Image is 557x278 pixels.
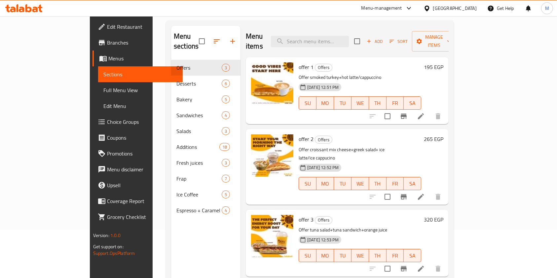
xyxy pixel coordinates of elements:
[222,206,230,214] div: items
[98,66,183,82] a: Sections
[302,251,314,261] span: SU
[319,98,331,108] span: MO
[176,143,219,151] div: Additions
[334,249,352,262] button: TU
[417,265,425,273] a: Edit menu item
[222,95,230,103] div: items
[404,96,421,110] button: SA
[389,179,401,189] span: FR
[225,33,241,49] button: Add section
[424,134,443,144] h6: 265 EGP
[424,62,443,72] h6: 195 EGP
[176,80,222,87] div: Desserts
[366,38,384,45] span: Add
[93,249,135,258] a: Support.OpsPlatform
[352,177,369,190] button: WE
[107,150,178,157] span: Promotions
[315,64,332,71] span: Offers
[315,136,332,144] span: Offers
[93,114,183,130] a: Choice Groups
[396,261,412,277] button: Branch-specific-item
[381,190,394,204] span: Select to update
[389,98,401,108] span: FR
[103,102,178,110] span: Edit Menu
[361,4,402,12] div: Menu-management
[176,127,222,135] span: Salads
[103,86,178,94] span: Full Menu View
[222,96,230,103] span: 5
[93,130,183,146] a: Coupons
[174,31,199,51] h2: Menu sections
[107,23,178,31] span: Edit Restaurant
[354,179,366,189] span: WE
[171,91,241,107] div: Bakery5
[251,215,293,257] img: offer 3
[176,111,222,119] div: Sandwiches
[430,189,446,205] button: delete
[299,215,314,225] span: offer 3
[176,175,222,183] span: Frap
[93,177,183,193] a: Upsell
[352,96,369,110] button: WE
[93,146,183,161] a: Promotions
[430,108,446,124] button: delete
[372,251,384,261] span: TH
[417,112,425,120] a: Edit menu item
[388,36,409,47] button: Sort
[406,251,419,261] span: SA
[171,171,241,187] div: Frap7
[176,191,222,198] span: Ice Coffee
[337,251,349,261] span: TU
[271,36,349,47] input: search
[334,96,352,110] button: TU
[299,226,421,234] p: Offer tuna salad+tuna sandwich+orange juice
[430,261,446,277] button: delete
[219,143,230,151] div: items
[176,159,222,167] span: Fresh juices
[222,127,230,135] div: items
[319,179,331,189] span: MO
[305,237,341,243] span: [DATE] 12:53 PM
[417,193,425,201] a: Edit menu item
[171,107,241,123] div: Sandwiches4
[385,36,412,47] span: Sort items
[171,202,241,218] div: Espresso + Caramel - Toffee - Cinnamon - Nutella4
[337,98,349,108] span: TU
[299,96,316,110] button: SU
[171,187,241,202] div: Ice Coffee5
[176,95,222,103] span: Bakery
[350,34,364,48] span: Select section
[222,81,230,87] span: 6
[209,33,225,49] span: Sort sections
[299,249,316,262] button: SU
[302,179,314,189] span: SU
[369,96,387,110] button: TH
[299,177,316,190] button: SU
[107,134,178,142] span: Coupons
[354,251,366,261] span: WE
[222,65,230,71] span: 3
[176,64,222,72] div: Offers
[381,262,394,276] span: Select to update
[305,164,341,171] span: [DATE] 12:52 PM
[390,38,408,45] span: Sort
[406,179,419,189] span: SA
[220,144,230,150] span: 18
[171,123,241,139] div: Salads3
[195,34,209,48] span: Select all sections
[176,206,222,214] span: Espresso + Caramel - Toffee - Cinnamon - Nutella
[316,177,334,190] button: MO
[107,165,178,173] span: Menu disclaimer
[222,159,230,167] div: items
[381,109,394,123] span: Select to update
[302,98,314,108] span: SU
[222,191,230,198] span: 5
[222,160,230,166] span: 3
[93,231,109,240] span: Version:
[107,118,178,126] span: Choice Groups
[305,84,341,90] span: [DATE] 12:51 PM
[372,179,384,189] span: TH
